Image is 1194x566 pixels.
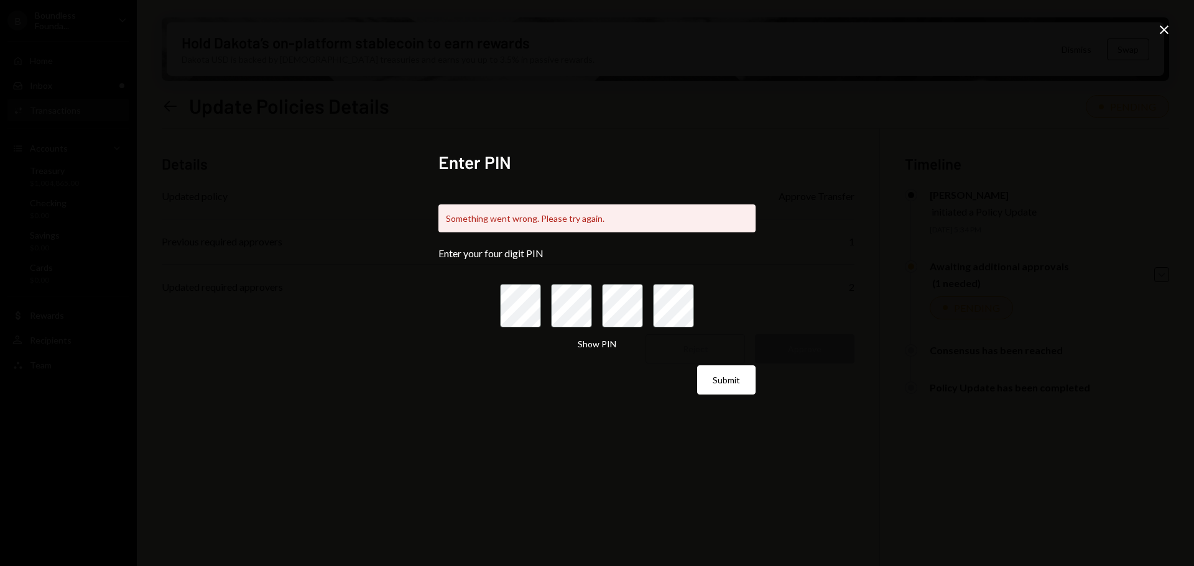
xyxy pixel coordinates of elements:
[653,284,694,327] input: pin code 4 of 4
[438,150,756,175] h2: Enter PIN
[500,284,541,327] input: pin code 1 of 4
[551,284,592,327] input: pin code 2 of 4
[438,247,756,259] div: Enter your four digit PIN
[578,339,616,350] button: Show PIN
[697,365,756,395] button: Submit
[602,284,643,327] input: pin code 3 of 4
[438,204,756,232] div: Something went wrong. Please try again.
